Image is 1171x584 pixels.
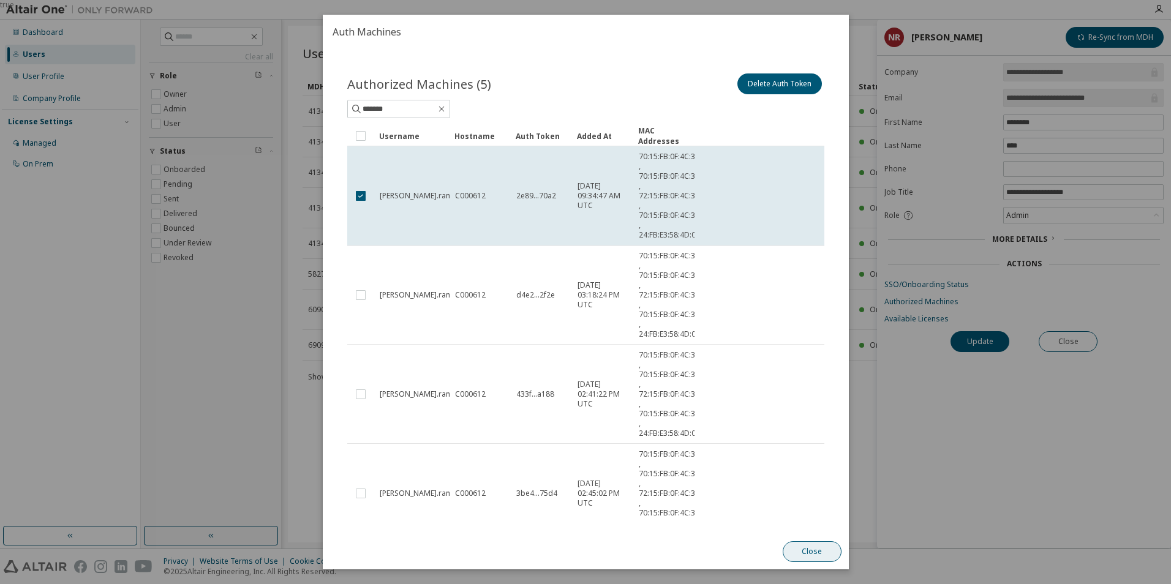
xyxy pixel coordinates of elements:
[380,191,454,201] span: [PERSON_NAME].rana
[454,389,485,399] span: C000612
[454,489,485,498] span: C000612
[737,73,821,94] button: Delete Auth Token
[638,125,689,146] div: MAC Addresses
[782,541,841,562] button: Close
[379,126,445,146] div: Username
[577,181,627,211] span: [DATE] 09:34:47 AM UTC
[515,126,567,146] div: Auth Token
[323,15,849,49] h2: Auth Machines
[638,152,699,240] span: 70:15:FB:0F:4C:35 , 70:15:FB:0F:4C:31 , 72:15:FB:0F:4C:31 , 70:15:FB:0F:4C:32 , 24:FB:E3:58:4D:04
[516,389,554,399] span: 433f...a188
[516,290,554,300] span: d4e2...2f2e
[516,489,557,498] span: 3be4...75d4
[516,191,555,201] span: 2e89...70a2
[638,449,699,537] span: 70:15:FB:0F:4C:35 , 70:15:FB:0F:4C:31 , 72:15:FB:0F:4C:31 , 70:15:FB:0F:4C:32 , 24:FB:E3:58:4D:04
[380,389,454,399] span: [PERSON_NAME].rana
[577,280,627,310] span: [DATE] 03:18:24 PM UTC
[577,380,627,409] span: [DATE] 02:41:22 PM UTC
[347,75,491,92] span: Authorized Machines (5)
[576,126,628,146] div: Added At
[380,290,454,300] span: [PERSON_NAME].rana
[454,191,485,201] span: C000612
[380,489,454,498] span: [PERSON_NAME].rana
[454,290,485,300] span: C000612
[638,350,699,438] span: 70:15:FB:0F:4C:35 , 70:15:FB:0F:4C:31 , 72:15:FB:0F:4C:31 , 70:15:FB:0F:4C:32 , 24:FB:E3:58:4D:04
[577,479,627,508] span: [DATE] 02:45:02 PM UTC
[638,251,699,339] span: 70:15:FB:0F:4C:35 , 70:15:FB:0F:4C:31 , 72:15:FB:0F:4C:31 , 70:15:FB:0F:4C:32 , 24:FB:E3:58:4D:04
[454,126,505,146] div: Hostname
